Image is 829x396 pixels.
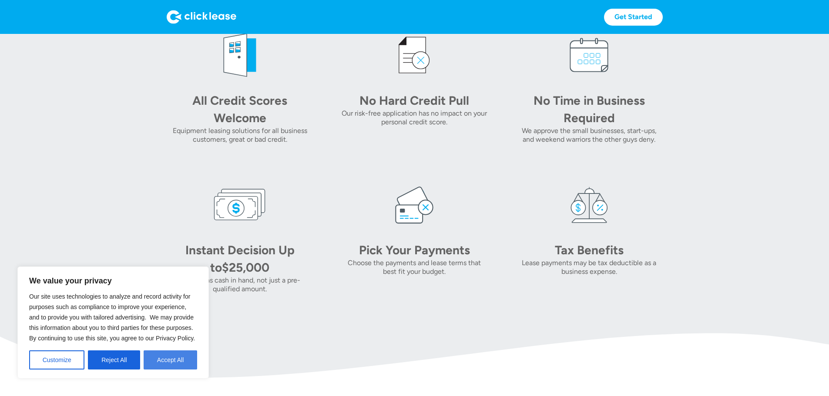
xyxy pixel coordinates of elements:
img: card icon [388,179,440,231]
div: Our risk-free application has no impact on your personal credit score. [341,109,488,126]
div: All Credit Scores Welcome [179,92,301,126]
img: credit icon [388,29,440,81]
div: As good as cash in hand, not just a pre-qualified amount. [167,276,313,293]
div: Instant Decision Up to [185,243,295,275]
p: We value your privacy [29,276,197,286]
span: Our site uses technologies to analyze and record activity for purposes such as compliance to impr... [29,293,195,342]
button: Customize [29,350,84,369]
a: Get Started [604,9,663,26]
img: money icon [214,179,266,231]
div: Lease payments may be tax deductible as a business expense. [516,259,662,276]
div: No Hard Credit Pull [353,92,475,109]
button: Reject All [88,350,140,369]
div: No Time in Business Required [528,92,650,126]
div: Pick Your Payments [353,241,475,259]
img: tax icon [563,179,615,231]
div: Choose the payments and lease terms that best fit your budget. [341,259,488,276]
img: welcome icon [214,29,266,81]
img: Logo [167,10,236,24]
div: We value your privacy [17,266,209,379]
img: calendar icon [563,29,615,81]
div: Tax Benefits [528,241,650,259]
button: Accept All [144,350,197,369]
div: $25,000 [222,260,269,275]
div: We approve the small businesses, start-ups, and weekend warriors the other guys deny. [516,126,662,144]
div: Equipment leasing solutions for all business customers, great or bad credit. [167,126,313,144]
